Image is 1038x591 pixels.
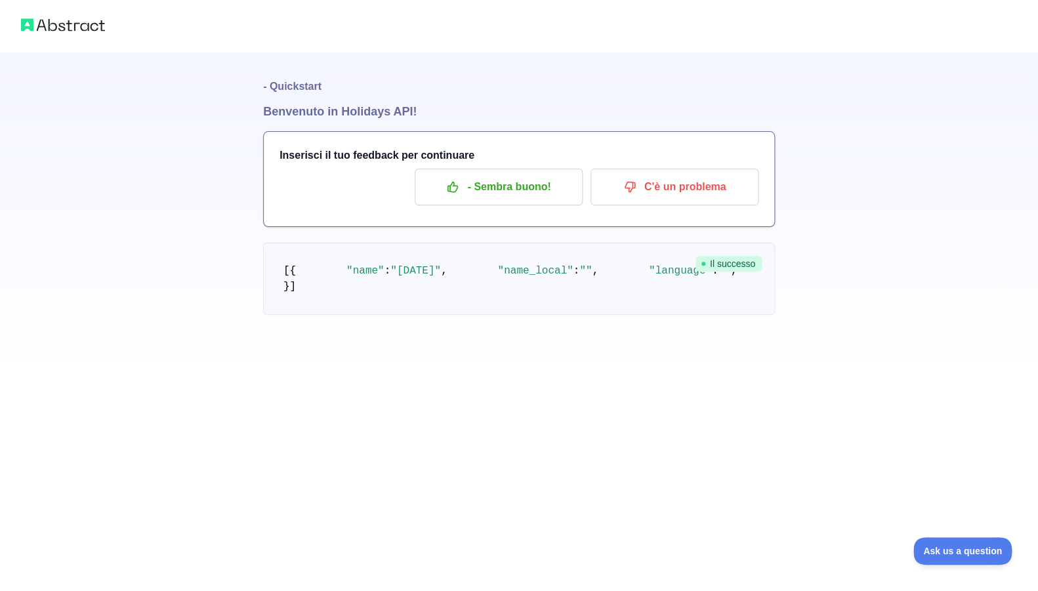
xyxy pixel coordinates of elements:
[425,176,573,198] p: - Sembra buono!
[280,148,758,163] h3: Inserisci il tuo feedback per continuare
[497,265,573,277] span: "name_local"
[573,265,580,277] span: :
[346,265,384,277] span: "name"
[263,102,775,121] h1: Benvenuto in Holidays API!
[21,16,105,34] img: Il logo astratto
[913,537,1012,565] iframe: Toggle Customer Support
[649,265,712,277] span: "language"
[415,169,583,205] button: - Sembra buono!
[441,265,447,277] span: ,
[591,169,758,205] button: C'è un problema
[384,265,391,277] span: :
[592,265,599,277] span: ,
[263,52,775,102] h1: - Quickstart
[695,256,762,272] span: Il successo
[283,265,290,277] span: [
[390,265,441,277] span: "[DATE]"
[600,176,749,198] p: C'è un problema
[579,265,592,277] span: ""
